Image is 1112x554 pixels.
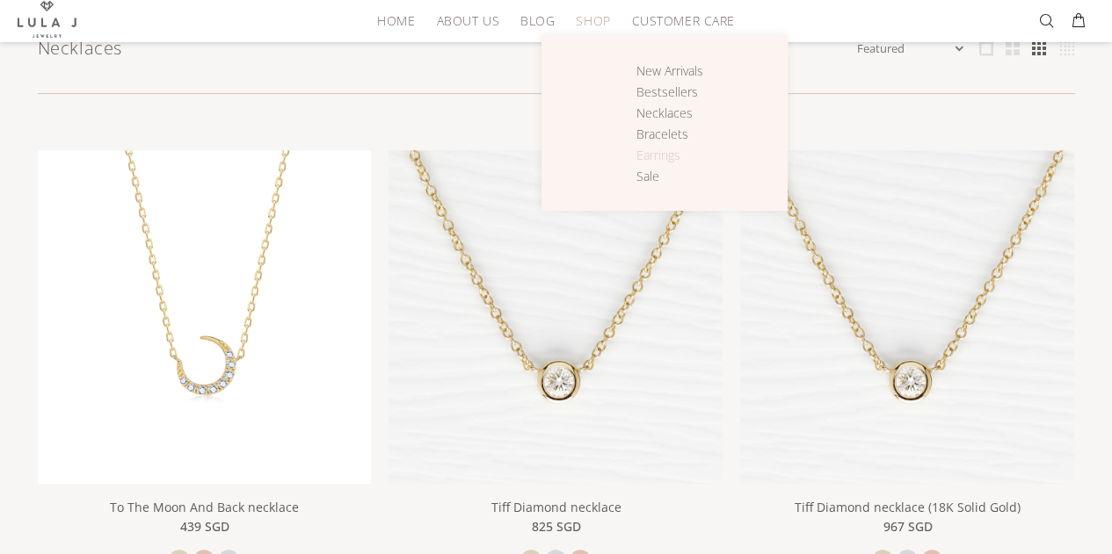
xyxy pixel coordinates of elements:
[510,7,565,34] a: Blog
[636,168,659,184] span: Sale
[621,7,734,34] a: Customer Care
[636,147,680,163] span: Earrings
[520,14,555,27] span: Blog
[491,499,621,515] a: Tiff Diamond necklace
[636,166,723,187] a: Sale
[179,517,229,536] span: 439 SGD
[389,307,723,323] a: Tiff Diamond necklace
[38,307,372,323] a: To The Moon And Back necklace
[636,145,723,166] a: Earrings
[377,14,415,27] span: HOME
[110,499,299,515] a: To The Moon And Back necklace
[795,499,1021,515] a: Tiff Diamond necklace (18K Solid Gold)
[636,124,723,145] a: Bracelets
[883,517,932,536] span: 967 SGD
[425,7,509,34] a: About Us
[38,35,854,61] h1: Necklaces
[636,126,688,142] span: Bracelets
[636,62,703,79] span: New Arrivals
[636,61,723,82] a: New Arrivals
[740,307,1074,323] a: Tiff Diamond necklace (18K Solid Gold)
[436,14,498,27] span: About Us
[367,7,425,34] a: HOME
[631,14,734,27] span: Customer Care
[565,7,621,34] a: Shop
[636,104,693,121] span: Necklaces
[636,103,723,124] a: Necklaces
[576,14,610,27] span: Shop
[636,82,723,103] a: Bestsellers
[636,83,698,100] span: Bestsellers
[531,517,580,536] span: 825 SGD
